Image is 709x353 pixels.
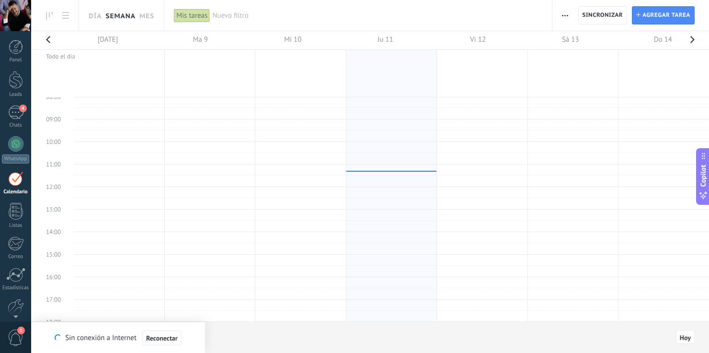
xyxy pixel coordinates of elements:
[2,57,30,63] div: Panel
[632,6,695,24] button: Agregar tarea
[41,250,61,259] span: 15:00
[41,6,57,25] a: To-do line
[41,183,61,191] span: 12:00
[41,205,61,213] span: 13:00
[41,115,61,123] span: 09:00
[41,228,61,236] span: 14:00
[41,273,61,281] span: 16:00
[558,6,572,24] button: Más
[146,335,178,341] span: Reconectar
[41,295,61,304] span: 17:00
[2,254,30,260] div: Correo
[17,327,25,334] span: 1
[2,92,30,98] div: Leads
[212,11,542,20] span: Nuevo filtro
[19,105,27,112] span: 4
[41,93,61,101] span: 08:00
[2,154,29,164] div: WhatsApp
[698,165,708,187] span: Copilot
[41,318,61,326] span: 18:00
[174,9,210,23] div: Mis tareas
[676,330,695,344] button: Hoy
[2,285,30,291] div: Estadísticas
[41,160,61,168] span: 11:00
[57,6,74,25] a: To-do list
[55,330,181,346] div: Sin conexión a Internet
[578,6,628,24] button: Sincronizar
[642,7,690,24] span: Agregar tarea
[680,334,691,341] span: Hoy
[2,122,30,129] div: Chats
[2,223,30,229] div: Listas
[41,138,61,146] span: 10:00
[142,330,182,346] button: Reconectar
[583,12,623,18] span: Sincronizar
[2,189,30,195] div: Calendario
